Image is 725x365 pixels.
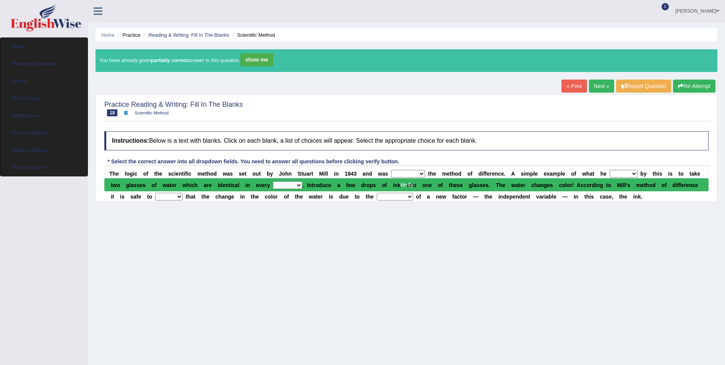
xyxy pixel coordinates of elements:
[190,182,191,188] b: i
[370,182,373,188] b: p
[135,110,169,115] small: Scientific Method
[547,182,550,188] b: e
[6,72,82,87] a: Tests
[126,182,130,188] b: g
[428,171,430,177] b: t
[644,171,647,177] b: y
[369,171,372,177] b: d
[319,182,322,188] b: d
[168,171,171,177] b: s
[482,182,485,188] b: e
[337,182,340,188] b: a
[490,171,491,177] b: r
[641,171,644,177] b: b
[156,171,159,177] b: h
[143,182,146,188] b: s
[617,182,622,188] b: M
[113,182,117,188] b: w
[172,182,175,188] b: e
[451,182,454,188] b: h
[499,182,503,188] b: h
[104,101,243,116] h2: Practice Reading & Writing: Fill In The Blanks
[458,171,462,177] b: d
[621,182,623,188] b: i
[6,38,82,53] a: Home
[678,171,680,177] b: t
[354,171,357,177] b: 3
[472,182,474,188] b: l
[183,182,187,188] b: w
[256,182,259,188] b: e
[123,110,129,115] small: Exam occurring question
[242,171,245,177] b: e
[191,182,195,188] b: c
[131,182,134,188] b: a
[239,171,242,177] b: s
[154,171,156,177] b: t
[485,171,487,177] b: f
[229,182,230,188] b: t
[520,182,523,188] b: e
[328,182,331,188] b: e
[590,182,592,188] b: r
[397,182,401,188] b: k
[571,171,574,177] b: o
[547,171,550,177] b: x
[6,159,82,174] a: Your Account
[346,182,348,188] b: f
[677,182,679,188] b: f
[501,171,504,177] b: e
[116,171,119,177] b: e
[167,182,170,188] b: a
[326,171,328,177] b: l
[247,182,250,188] b: n
[626,182,627,188] b: ’
[210,171,214,177] b: o
[567,182,570,188] b: o
[454,182,457,188] b: e
[174,171,176,177] b: i
[452,171,455,177] b: h
[202,171,205,177] b: e
[477,182,480,188] b: s
[394,182,398,188] b: n
[441,182,443,188] b: f
[504,171,506,177] b: .
[533,171,535,177] b: l
[652,182,656,188] b: d
[382,171,385,177] b: a
[523,182,525,188] b: r
[306,171,309,177] b: a
[586,171,590,177] b: h
[365,171,369,177] b: n
[334,171,336,177] b: i
[589,80,614,93] a: Next »
[238,182,239,188] b: l
[188,171,191,177] b: c
[302,182,304,188] b: .
[6,55,82,70] a: Practice Questions
[689,171,691,177] b: t
[624,182,626,188] b: l
[134,171,137,177] b: c
[681,182,684,188] b: e
[606,182,608,188] b: t
[644,182,646,188] b: t
[558,171,561,177] b: p
[600,171,604,177] b: h
[336,171,339,177] b: n
[112,194,114,200] b: t
[259,171,261,177] b: t
[483,171,485,177] b: f
[176,171,179,177] b: e
[503,182,506,188] b: e
[219,182,222,188] b: d
[550,171,553,177] b: a
[684,182,686,188] b: r
[187,171,188,177] b: i
[692,182,695,188] b: c
[171,171,174,177] b: c
[597,182,600,188] b: n
[134,182,137,188] b: s
[627,182,630,188] b: s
